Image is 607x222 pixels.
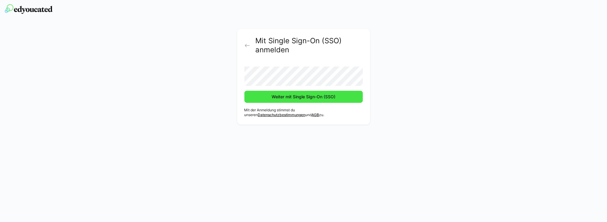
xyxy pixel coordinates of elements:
h2: Mit Single Sign-On (SSO) anmelden [255,36,363,54]
span: Weiter mit Single Sign-On (SSO) [271,94,336,100]
a: AGB [312,113,319,117]
p: Mit der Anmeldung stimmst du unseren und zu. [244,108,363,117]
img: edyoucated [5,4,53,14]
button: Weiter mit Single Sign-On (SSO) [244,91,363,103]
a: Datenschutzbestimmungen [258,113,305,117]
